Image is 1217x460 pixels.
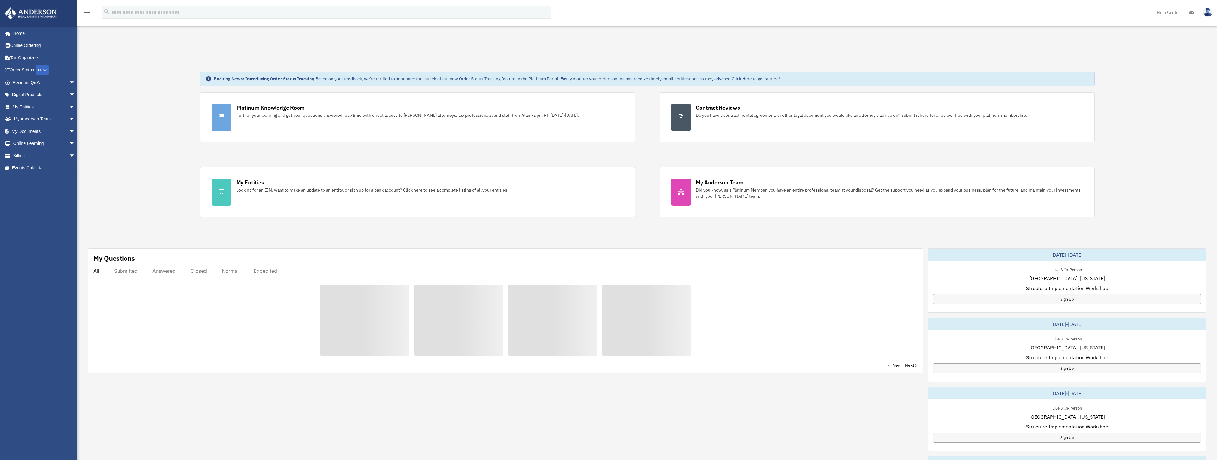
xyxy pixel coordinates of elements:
a: Events Calendar [4,162,84,174]
img: User Pic [1203,8,1212,17]
a: Sign Up [933,363,1201,373]
span: arrow_drop_down [69,101,81,113]
div: NEW [36,65,49,75]
a: Order StatusNEW [4,64,84,77]
div: Do you have a contract, rental agreement, or other legal document you would like an attorney's ad... [696,112,1027,118]
div: Closed [191,268,207,274]
div: Normal [222,268,239,274]
a: Click Here to get started! [732,76,780,82]
a: Platinum Knowledge Room Further your learning and get your questions answered real-time with dire... [200,92,635,142]
div: Platinum Knowledge Room [236,104,305,112]
span: [GEOGRAPHIC_DATA], [US_STATE] [1029,344,1105,351]
div: My Anderson Team [696,179,743,186]
span: Structure Implementation Workshop [1026,423,1108,430]
span: Structure Implementation Workshop [1026,354,1108,361]
div: [DATE]-[DATE] [928,387,1206,399]
div: Contract Reviews [696,104,740,112]
a: Next > [905,362,918,368]
span: Structure Implementation Workshop [1026,285,1108,292]
a: My Anderson Teamarrow_drop_down [4,113,84,125]
a: Home [4,27,81,40]
span: [GEOGRAPHIC_DATA], [US_STATE] [1029,275,1105,282]
div: Based on your feedback, we're thrilled to announce the launch of our new Order Status Tracking fe... [214,76,780,82]
div: [DATE]-[DATE] [928,318,1206,330]
div: My Questions [93,254,135,263]
a: My Entitiesarrow_drop_down [4,101,84,113]
span: arrow_drop_down [69,137,81,150]
a: Sign Up [933,294,1201,304]
a: Digital Productsarrow_drop_down [4,89,84,101]
div: Looking for an EIN, want to make an update to an entity, or sign up for a bank account? Click her... [236,187,508,193]
span: [GEOGRAPHIC_DATA], [US_STATE] [1029,413,1105,420]
div: Further your learning and get your questions answered real-time with direct access to [PERSON_NAM... [236,112,579,118]
a: My Documentsarrow_drop_down [4,125,84,137]
strong: Exciting News: Introducing Order Status Tracking! [214,76,315,82]
span: arrow_drop_down [69,125,81,138]
a: menu [84,11,91,16]
i: menu [84,9,91,16]
a: Billingarrow_drop_down [4,150,84,162]
div: Live & In-Person [1048,335,1087,342]
img: Anderson Advisors Platinum Portal [3,7,59,19]
a: Online Learningarrow_drop_down [4,137,84,150]
div: Did you know, as a Platinum Member, you have an entire professional team at your disposal? Get th... [696,187,1083,199]
span: arrow_drop_down [69,89,81,101]
div: Live & In-Person [1048,404,1087,411]
a: Platinum Q&Aarrow_drop_down [4,76,84,89]
a: My Entities Looking for an EIN, want to make an update to an entity, or sign up for a bank accoun... [200,167,635,217]
a: < Prev [888,362,900,368]
i: search [103,8,110,15]
a: Online Ordering [4,40,84,52]
div: Expedited [254,268,277,274]
a: Contract Reviews Do you have a contract, rental agreement, or other legal document you would like... [660,92,1095,142]
a: My Anderson Team Did you know, as a Platinum Member, you have an entire professional team at your... [660,167,1095,217]
span: arrow_drop_down [69,113,81,126]
div: Submitted [114,268,138,274]
span: arrow_drop_down [69,76,81,89]
div: My Entities [236,179,264,186]
a: Sign Up [933,433,1201,443]
span: arrow_drop_down [69,150,81,162]
div: All [93,268,99,274]
div: Answered [152,268,176,274]
div: [DATE]-[DATE] [928,249,1206,261]
div: Live & In-Person [1048,266,1087,272]
a: Tax Organizers [4,52,84,64]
